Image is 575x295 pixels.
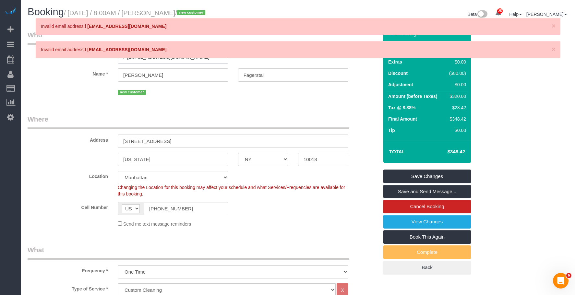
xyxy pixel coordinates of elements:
a: Beta [468,12,488,17]
a: Book This Again [383,230,471,244]
img: Automaid Logo [4,6,17,16]
a: Save Changes [383,170,471,183]
span: × [552,45,556,53]
a: [PERSON_NAME] [526,12,567,17]
button: Close [552,22,556,29]
div: $0.00 [447,81,466,88]
label: Location [23,171,113,180]
div: $348.42 [447,116,466,122]
label: Final Amount [388,116,417,122]
span: Changing the Location for this booking may affect your schedule and what Services/Frequencies are... [118,185,345,196]
input: First Name [118,68,228,82]
strong: l [EMAIL_ADDRESS][DOMAIN_NAME] [85,47,166,52]
input: City [118,153,228,166]
span: Booking [28,6,64,18]
strong: l [EMAIL_ADDRESS][DOMAIN_NAME] [85,24,166,29]
input: Last Name [238,68,349,82]
iframe: Intercom live chat [553,273,569,289]
legend: What [28,245,349,260]
a: View Changes [383,215,471,229]
span: new customer [177,10,205,15]
span: / [175,9,207,17]
span: Send me text message reminders [123,221,191,227]
span: new customer [118,90,146,95]
p: Invalid email address: [41,46,549,53]
label: Name * [23,68,113,77]
label: Cell Number [23,202,113,211]
label: Tip [388,127,395,134]
input: Zip Code [298,153,348,166]
label: Tax @ 8.88% [388,104,415,111]
a: Cancel Booking [383,200,471,213]
label: Adjustment [388,81,413,88]
div: $28.42 [447,104,466,111]
span: 6 [566,273,571,278]
img: New interface [477,10,487,19]
label: Frequency * [23,265,113,274]
label: Discount [388,70,408,77]
button: Close [552,46,556,53]
legend: Where [28,114,349,129]
div: ($80.00) [447,70,466,77]
label: Amount (before Taxes) [388,93,437,100]
p: Invalid email address: [41,23,549,29]
label: Address [23,135,113,143]
a: Help [509,12,522,17]
div: $0.00 [447,127,466,134]
a: Save and Send Message... [383,185,471,198]
div: $320.00 [447,93,466,100]
strong: Total [389,149,405,154]
a: Back [383,261,471,274]
span: 25 [497,8,503,14]
h4: $348.42 [428,149,465,155]
input: Cell Number [144,202,228,215]
small: / [DATE] / 8:00AM / [PERSON_NAME] [64,9,207,17]
span: × [552,22,556,29]
a: 25 [492,6,505,21]
label: Type of Service * [23,283,113,292]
